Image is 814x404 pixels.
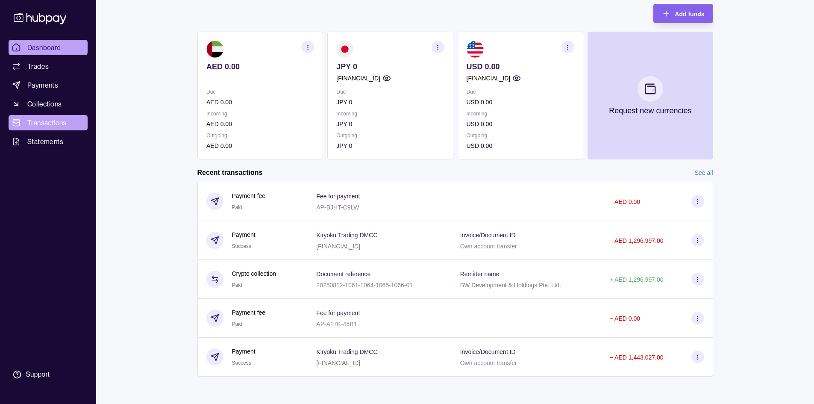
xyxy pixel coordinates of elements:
[460,282,561,289] p: BW Development & Holdings Pte. Ltd.
[9,40,88,55] a: Dashboard
[336,87,444,97] p: Due
[232,204,242,210] span: Paid
[232,321,242,327] span: Paid
[316,193,360,200] p: Fee for payment
[675,11,704,18] span: Add funds
[460,232,516,239] p: Invoice/Document ID
[9,96,88,112] a: Collections
[336,141,444,150] p: JPY 0
[206,119,314,129] p: AED 0.00
[27,118,67,128] span: Transactions
[232,191,266,201] p: Payment fee
[609,106,691,115] p: Request new currencies
[336,41,353,58] img: jp
[460,360,517,366] p: Own account transfer
[27,61,49,71] span: Trades
[9,77,88,93] a: Payments
[466,62,574,71] p: USD 0.00
[695,168,713,177] a: See all
[610,198,640,205] p: − AED 0.00
[610,276,664,283] p: + AED 1,296,997.00
[9,366,88,383] a: Support
[316,232,377,239] p: Kiryoku Trading DMCC
[587,32,713,159] button: Request new currencies
[206,41,223,58] img: ae
[466,97,574,107] p: USD 0.00
[206,87,314,97] p: Due
[232,308,266,317] p: Payment fee
[466,109,574,118] p: Incoming
[316,360,360,366] p: [FINANCIAL_ID]
[9,59,88,74] a: Trades
[460,243,517,250] p: Own account transfer
[316,243,360,250] p: [FINANCIAL_ID]
[232,230,256,239] p: Payment
[336,109,444,118] p: Incoming
[206,97,314,107] p: AED 0.00
[316,348,377,355] p: Kiryoku Trading DMCC
[466,74,510,83] p: [FINANCIAL_ID]
[336,131,444,140] p: Outgoing
[232,282,242,288] span: Paid
[232,360,251,366] span: Success
[27,80,58,90] span: Payments
[466,41,483,58] img: us
[27,99,62,109] span: Collections
[610,237,664,244] p: − AED 1,296,997.00
[206,141,314,150] p: AED 0.00
[466,87,574,97] p: Due
[336,97,444,107] p: JPY 0
[206,131,314,140] p: Outgoing
[316,282,413,289] p: 20250812-1061-1064-1065-1066-01
[27,136,63,147] span: Statements
[610,315,640,322] p: − AED 0.00
[206,62,314,71] p: AED 0.00
[316,271,370,277] p: Document reference
[466,119,574,129] p: USD 0.00
[232,269,276,278] p: Crypto collection
[316,321,357,327] p: AP-A17K-45B1
[316,310,360,316] p: Fee for payment
[232,243,251,249] span: Success
[336,62,444,71] p: JPY 0
[610,354,664,361] p: − AED 1,443,027.00
[197,168,263,177] h2: Recent transactions
[9,134,88,149] a: Statements
[460,348,516,355] p: Invoice/Document ID
[466,141,574,150] p: USD 0.00
[26,370,50,379] div: Support
[460,271,500,277] p: Remitter name
[316,204,359,211] p: AP-BJHT-C9LW
[466,131,574,140] p: Outgoing
[206,109,314,118] p: Incoming
[336,119,444,129] p: JPY 0
[9,115,88,130] a: Transactions
[232,347,256,356] p: Payment
[27,42,61,53] span: Dashboard
[336,74,380,83] p: [FINANCIAL_ID]
[653,4,713,23] button: Add funds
